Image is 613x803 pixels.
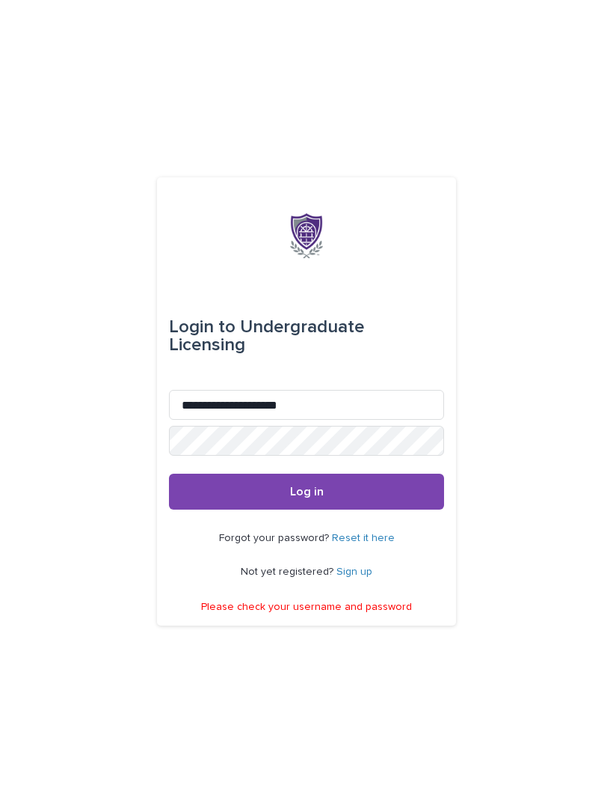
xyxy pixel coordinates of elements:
p: Please check your username and password [201,601,412,614]
span: Forgot your password? [219,533,332,543]
img: x6gApCqSSRW4kcS938hP [290,213,323,258]
a: Reset it here [332,533,395,543]
a: Sign up [336,567,372,577]
span: Not yet registered? [241,567,336,577]
span: Login to [169,318,235,336]
button: Log in [169,474,444,510]
div: Undergraduate Licensing [169,306,444,366]
span: Log in [290,486,324,498]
